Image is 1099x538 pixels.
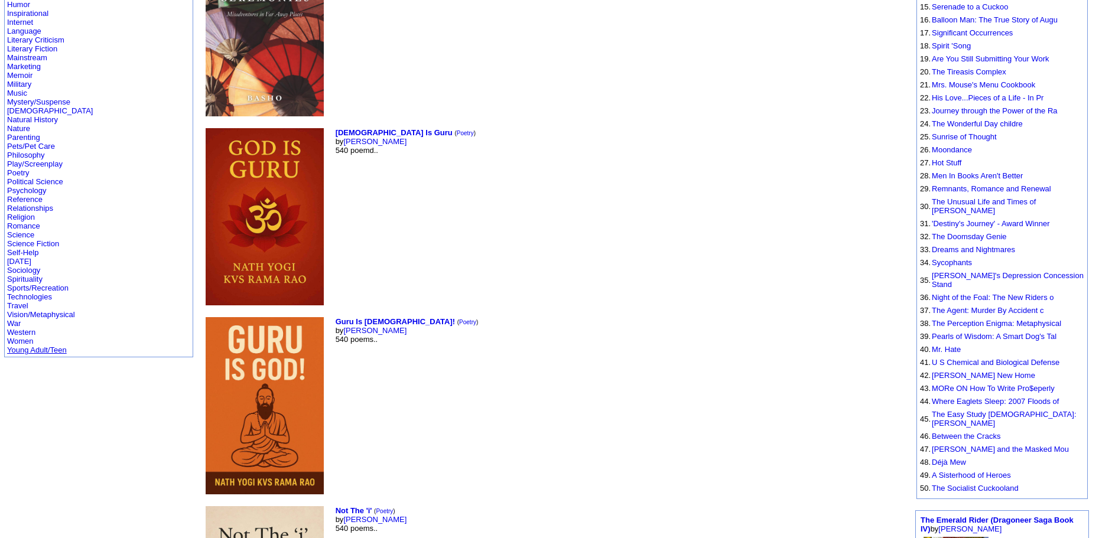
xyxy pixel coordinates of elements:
[920,245,931,254] font: 33.
[376,508,393,514] a: Poetry
[920,202,931,211] font: 30.
[932,54,1049,63] a: Are You Still Submitting Your Work
[7,35,64,44] a: Literary Criticism
[932,67,1006,76] a: The Tireasis Complex
[374,508,395,514] font: ( )
[7,18,33,27] a: Internet
[920,358,931,367] font: 41.
[932,28,1013,37] a: Significant Occurrences
[7,310,75,319] a: Vision/Metaphysical
[932,219,1049,228] a: 'Destiny's Journey' - Award Winner
[932,132,997,141] a: Sunrise of Thought
[206,128,324,305] img: 80707.jpg
[920,319,931,328] font: 38.
[7,80,31,89] a: Military
[932,458,966,467] a: Déjà Mew
[932,184,1051,193] a: Remnants, Romance and Renewal
[7,275,43,283] a: Spirituality
[932,271,1084,289] a: [PERSON_NAME]'s Depression Concession Stand
[7,186,46,195] a: Psychology
[920,15,931,24] font: 16.
[920,171,931,180] font: 28.
[457,319,479,325] font: ( )
[7,204,53,213] a: Relationships
[459,319,476,325] a: Poetry
[921,516,1074,533] a: The Emerald Rider (Dragoneer Saga Book IV)
[920,41,931,50] font: 18.
[920,293,931,302] font: 36.
[336,128,476,155] font: by 540 poemd..
[932,397,1059,406] a: Where Eaglets Sleep: 2007 Floods of
[7,239,59,248] a: Science Fiction
[7,27,41,35] a: Language
[920,258,931,267] font: 34.
[336,317,455,326] a: Guru Is [DEMOGRAPHIC_DATA]!
[932,41,971,50] a: Spirit 'Song
[343,137,407,146] a: [PERSON_NAME]
[920,415,931,423] font: 45.
[7,301,28,310] a: Travel
[7,292,52,301] a: Technologies
[7,142,55,151] a: Pets/Pet Care
[7,266,40,275] a: Sociology
[932,410,1076,428] a: The Easy Study [DEMOGRAPHIC_DATA]: [PERSON_NAME]
[7,230,34,239] a: Science
[7,115,58,124] a: Natural History
[920,2,931,11] font: 15.
[932,345,961,354] a: Mr. Hate
[932,471,1011,480] a: A Sisterhood of Heroes
[932,145,972,154] a: Moondance
[7,221,40,230] a: Romance
[920,484,931,493] font: 50.
[920,232,931,241] font: 32.
[932,384,1055,393] a: MORe ON How To Write Pro$eperly
[7,248,38,257] a: Self-Help
[920,145,931,154] font: 26.
[343,515,407,524] a: [PERSON_NAME]
[920,28,931,37] font: 17.
[920,119,931,128] font: 24.
[932,432,1000,441] a: Between the Cracks
[920,54,931,63] font: 19.
[7,44,57,53] a: Literary Fiction
[7,97,70,106] a: Mystery/Suspense
[920,276,931,285] font: 35.
[7,257,31,266] a: [DATE]
[7,345,67,354] a: Young Adult/Teen
[920,80,931,89] font: 21.
[920,106,931,115] font: 23.
[932,158,961,167] a: Hot Stuff
[920,458,931,467] font: 48.
[932,2,1008,11] a: Serenade to a Cuckoo
[336,506,372,515] a: Not The 'i'
[932,106,1057,115] a: Journey through the Power of the Ra
[206,317,324,494] img: 80706.jpg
